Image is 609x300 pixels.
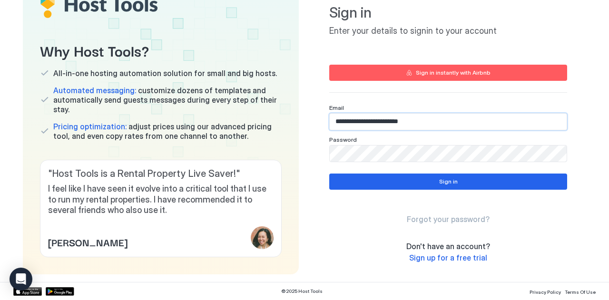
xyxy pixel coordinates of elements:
span: Email [329,104,344,111]
span: " Host Tools is a Rental Property Live Saver! " [48,168,274,180]
div: Sign in instantly with Airbnb [416,68,491,77]
span: Don't have an account? [406,242,490,251]
span: Password [329,136,357,143]
span: I feel like I have seen it evolve into a critical tool that I use to run my rental properties. I ... [48,184,274,216]
a: Sign up for a free trial [409,253,487,263]
span: [PERSON_NAME] [48,235,128,249]
span: Terms Of Use [565,289,596,295]
input: Input Field [330,114,567,130]
span: Sign in [329,4,567,22]
span: Sign up for a free trial [409,253,487,262]
span: Privacy Policy [530,289,561,295]
span: customize dozens of templates and automatically send guests messages during every step of their s... [53,86,282,114]
span: Pricing optimization: [53,122,127,131]
input: Input Field [330,145,567,162]
span: Automated messaging: [53,86,136,95]
span: Why Host Tools? [40,39,282,61]
span: Enter your details to signin to your account [329,26,567,37]
button: Sign in [329,174,567,190]
a: App Store [13,287,42,296]
a: Forgot your password? [407,214,490,224]
a: Privacy Policy [530,286,561,296]
div: profile [251,226,274,249]
div: Open Intercom Messenger [10,268,32,290]
div: Sign in [439,177,458,186]
span: © 2025 Host Tools [281,288,323,294]
a: Terms Of Use [565,286,596,296]
span: adjust prices using our advanced pricing tool, and even copy rates from one channel to another. [53,122,282,141]
span: All-in-one hosting automation solution for small and big hosts. [53,68,277,78]
a: Google Play Store [46,287,74,296]
button: Sign in instantly with Airbnb [329,65,567,81]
